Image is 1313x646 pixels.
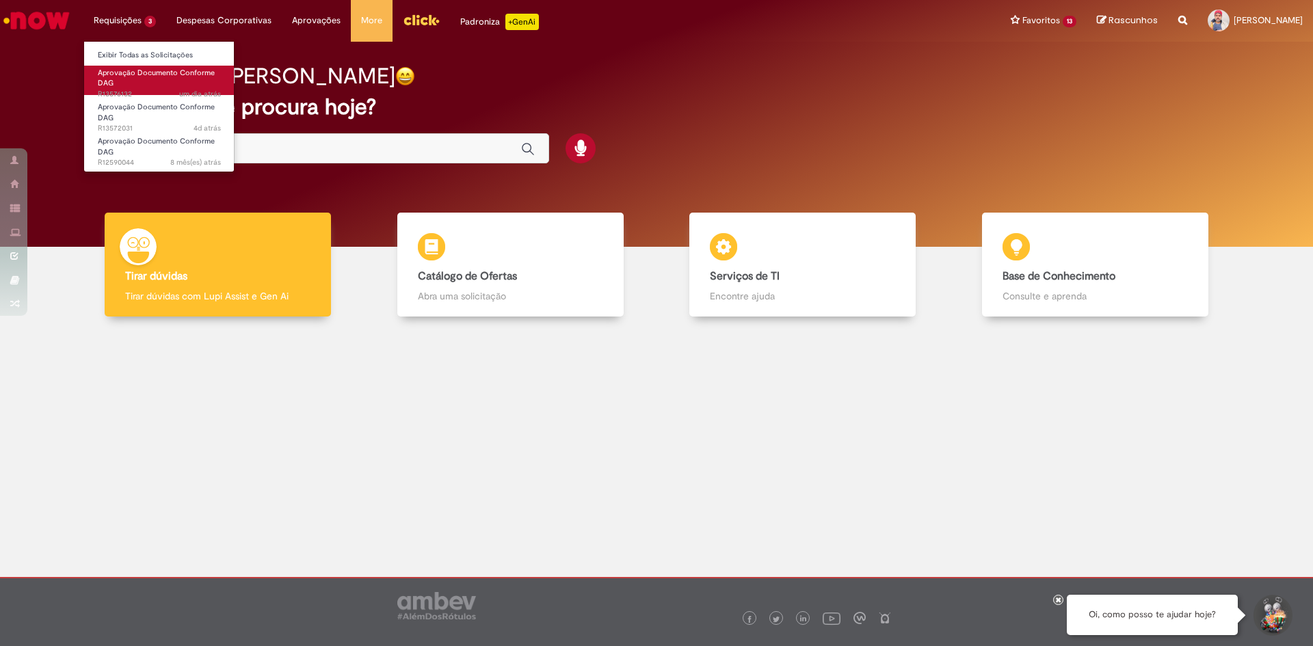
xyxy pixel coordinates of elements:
[395,66,415,86] img: happy-face.png
[1067,595,1238,635] div: Oi, como posso te ajudar hoje?
[170,157,221,167] time: 30/01/2025 09:37:14
[949,213,1242,317] a: Base de Conhecimento Consulte e aprenda
[84,66,235,95] a: Aberto R13576132 : Aprovação Documento Conforme DAG
[364,213,657,317] a: Catálogo de Ofertas Abra uma solicitação
[460,14,539,30] div: Padroniza
[710,269,780,283] b: Serviços de TI
[1003,269,1115,283] b: Base de Conhecimento
[118,64,395,88] h2: Boa tarde, [PERSON_NAME]
[72,213,364,317] a: Tirar dúvidas Tirar dúvidas com Lupi Assist e Gen Ai
[1109,14,1158,27] span: Rascunhos
[403,10,440,30] img: click_logo_yellow_360x200.png
[98,89,221,100] span: R13576132
[292,14,341,27] span: Aprovações
[773,616,780,623] img: logo_footer_twitter.png
[84,100,235,129] a: Aberto R13572031 : Aprovação Documento Conforme DAG
[176,14,271,27] span: Despesas Corporativas
[361,14,382,27] span: More
[98,68,215,89] span: Aprovação Documento Conforme DAG
[853,612,866,624] img: logo_footer_workplace.png
[84,48,235,63] a: Exibir Todas as Solicitações
[144,16,156,27] span: 3
[879,612,891,624] img: logo_footer_naosei.png
[1234,14,1303,26] span: [PERSON_NAME]
[800,615,807,623] img: logo_footer_linkedin.png
[1097,14,1158,27] a: Rascunhos
[746,616,753,623] img: logo_footer_facebook.png
[98,157,221,168] span: R12590044
[83,41,235,172] ul: Requisições
[418,289,603,303] p: Abra uma solicitação
[194,123,221,133] span: 4d atrás
[118,95,1195,119] h2: O que você procura hoje?
[125,269,187,283] b: Tirar dúvidas
[710,289,895,303] p: Encontre ajuda
[656,213,949,317] a: Serviços de TI Encontre ajuda
[1,7,72,34] img: ServiceNow
[1022,14,1060,27] span: Favoritos
[1251,595,1292,636] button: Iniciar Conversa de Suporte
[1003,289,1188,303] p: Consulte e aprenda
[397,592,476,619] img: logo_footer_ambev_rotulo_gray.png
[179,89,221,99] time: 29/09/2025 11:22:59
[170,157,221,167] span: 8 mês(es) atrás
[98,102,215,123] span: Aprovação Documento Conforme DAG
[823,609,840,627] img: logo_footer_youtube.png
[98,123,221,134] span: R13572031
[125,289,310,303] p: Tirar dúvidas com Lupi Assist e Gen Ai
[194,123,221,133] time: 26/09/2025 17:29:17
[1063,16,1076,27] span: 13
[418,269,517,283] b: Catálogo de Ofertas
[84,134,235,163] a: Aberto R12590044 : Aprovação Documento Conforme DAG
[94,14,142,27] span: Requisições
[505,14,539,30] p: +GenAi
[179,89,221,99] span: um dia atrás
[98,136,215,157] span: Aprovação Documento Conforme DAG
